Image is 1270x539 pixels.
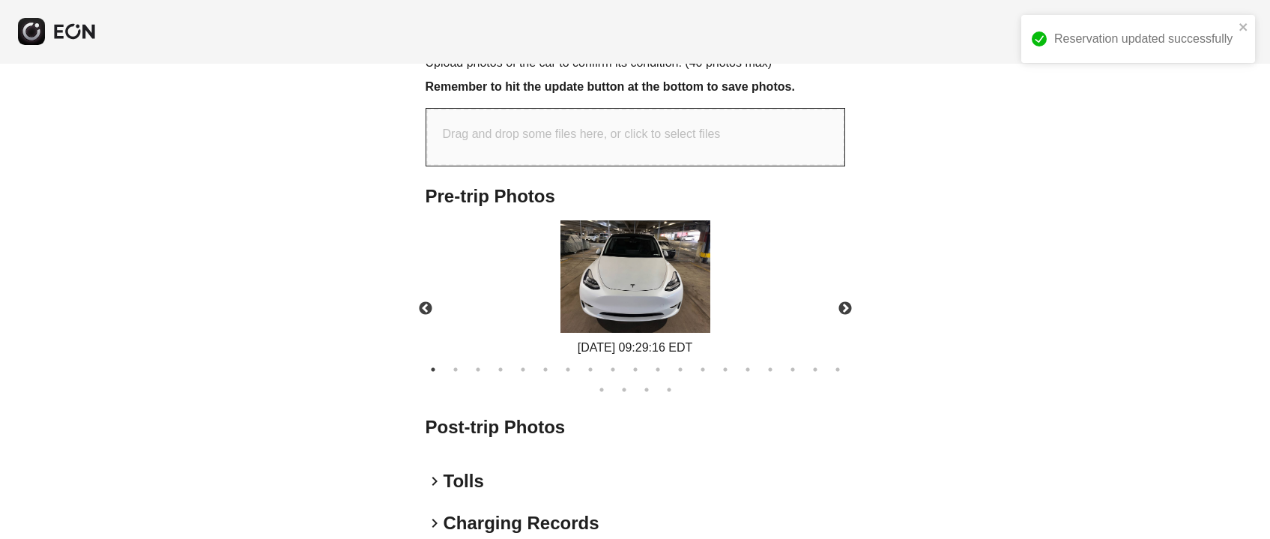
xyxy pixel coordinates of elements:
button: 16 [763,362,778,377]
button: 17 [785,362,800,377]
button: 9 [605,362,620,377]
span: keyboard_arrow_right [426,472,444,490]
span: keyboard_arrow_right [426,514,444,532]
button: 7 [560,362,575,377]
button: 5 [515,362,530,377]
button: Next [819,283,871,335]
button: 14 [718,362,733,377]
button: 10 [628,362,643,377]
button: 21 [617,382,632,397]
div: Reservation updated successfully [1054,30,1234,48]
button: 19 [830,362,845,377]
button: 23 [662,382,677,397]
button: 6 [538,362,553,377]
button: 4 [493,362,508,377]
h2: Tolls [444,469,484,493]
p: Drag and drop some files here, or click to select files [443,125,721,143]
h2: Pre-trip Photos [426,184,845,208]
button: 13 [695,362,710,377]
img: https://fastfleet.me/rails/active_storage/blobs/redirect/eyJfcmFpbHMiOnsibWVzc2FnZSI6IkJBaHBBNXdw... [560,220,710,333]
h3: Remember to hit the update button at the bottom to save photos. [426,78,845,96]
h2: Charging Records [444,511,599,535]
button: 20 [594,382,609,397]
button: 8 [583,362,598,377]
div: [DATE] 09:29:16 EDT [560,339,710,357]
button: close [1239,21,1249,33]
button: 11 [650,362,665,377]
h2: Post-trip Photos [426,415,845,439]
button: 22 [639,382,654,397]
p: Upload photos of the car to confirm its condition. (40 photos max) [426,54,845,72]
button: 3 [471,362,486,377]
button: 15 [740,362,755,377]
button: Previous [399,283,452,335]
button: 1 [426,362,441,377]
button: 12 [673,362,688,377]
button: 2 [448,362,463,377]
button: 18 [808,362,823,377]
